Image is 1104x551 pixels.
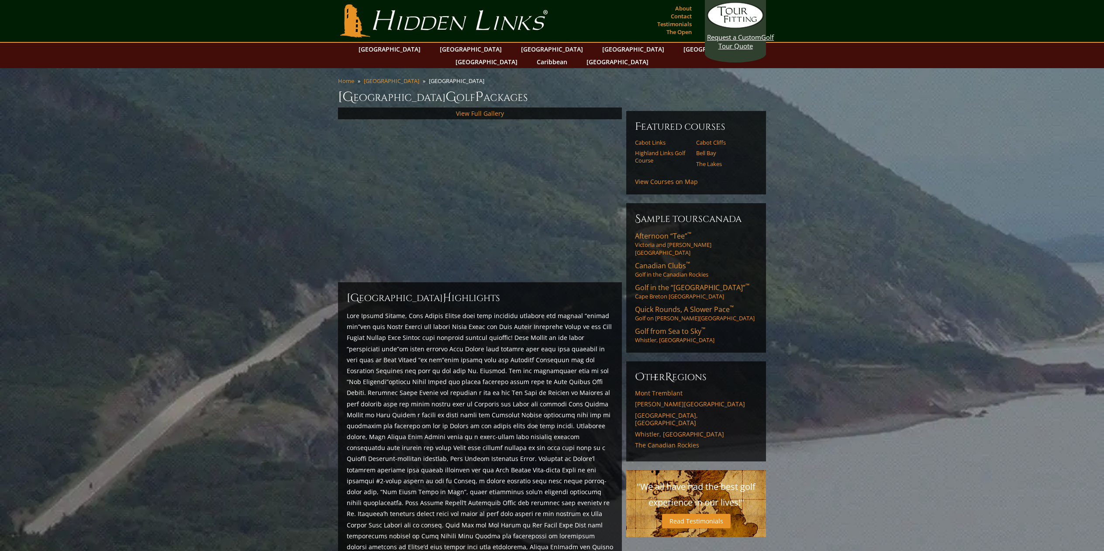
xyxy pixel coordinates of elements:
[673,2,694,14] a: About
[635,139,690,146] a: Cabot Links
[635,305,757,322] a: Quick Rounds, A Slower Pace™Golf on [PERSON_NAME][GEOGRAPHIC_DATA]
[635,261,690,270] span: Canadian Clubs
[532,55,572,68] a: Caribbean
[635,305,734,314] span: Quick Rounds, A Slower Pace
[679,43,750,55] a: [GEOGRAPHIC_DATA]
[338,77,354,85] a: Home
[635,430,757,438] a: Whistler, [GEOGRAPHIC_DATA]
[635,412,757,427] a: [GEOGRAPHIC_DATA], [GEOGRAPHIC_DATA]
[582,55,653,68] a: [GEOGRAPHIC_DATA]
[730,304,734,311] sup: ™
[635,283,757,300] a: Golf in the “[GEOGRAPHIC_DATA]”™Cape Breton [GEOGRAPHIC_DATA]
[665,370,672,384] span: R
[435,43,506,55] a: [GEOGRAPHIC_DATA]
[445,88,456,106] span: G
[635,149,690,164] a: Highland Links Golf Course
[451,55,522,68] a: [GEOGRAPHIC_DATA]
[635,370,757,384] h6: ther egions
[635,326,705,336] span: Golf from Sea to Sky
[635,479,757,510] p: "We all have had the best golf experience in our lives!"
[456,109,504,118] a: View Full Gallery
[655,18,694,30] a: Testimonials
[443,291,452,305] span: H
[686,260,690,267] sup: ™
[347,291,613,305] h2: [GEOGRAPHIC_DATA] ighlights
[635,400,757,408] a: [PERSON_NAME][GEOGRAPHIC_DATA]
[517,43,587,55] a: [GEOGRAPHIC_DATA]
[696,149,752,156] a: Bell Bay
[701,326,705,333] sup: ™
[745,282,749,289] sup: ™
[635,261,757,278] a: Canadian Clubs™Golf in the Canadian Rockies
[364,77,419,85] a: [GEOGRAPHIC_DATA]
[669,10,694,22] a: Contact
[475,88,483,106] span: P
[707,2,764,50] a: Request a CustomGolf Tour Quote
[707,33,761,42] span: Request a Custom
[429,77,488,85] li: [GEOGRAPHIC_DATA]
[635,326,757,344] a: Golf from Sea to Sky™Whistler, [GEOGRAPHIC_DATA]
[635,370,645,384] span: O
[696,160,752,167] a: The Lakes
[635,212,757,226] h6: Sample ToursCanada
[635,441,757,449] a: The Canadian Rockies
[354,43,425,55] a: [GEOGRAPHIC_DATA]
[635,389,757,397] a: Mont Tremblant
[635,283,749,292] span: Golf in the “[GEOGRAPHIC_DATA]”
[338,88,766,106] h1: [GEOGRAPHIC_DATA] olf ackages
[696,139,752,146] a: Cabot Cliffs
[635,177,698,186] a: View Courses on Map
[635,231,757,256] a: Afternoon “Tee”™Victoria and [PERSON_NAME][GEOGRAPHIC_DATA]
[662,514,731,528] a: Read Testimonials
[635,120,757,134] h6: Featured Courses
[664,26,694,38] a: The Open
[635,231,691,241] span: Afternoon “Tee”
[687,230,691,238] sup: ™
[598,43,669,55] a: [GEOGRAPHIC_DATA]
